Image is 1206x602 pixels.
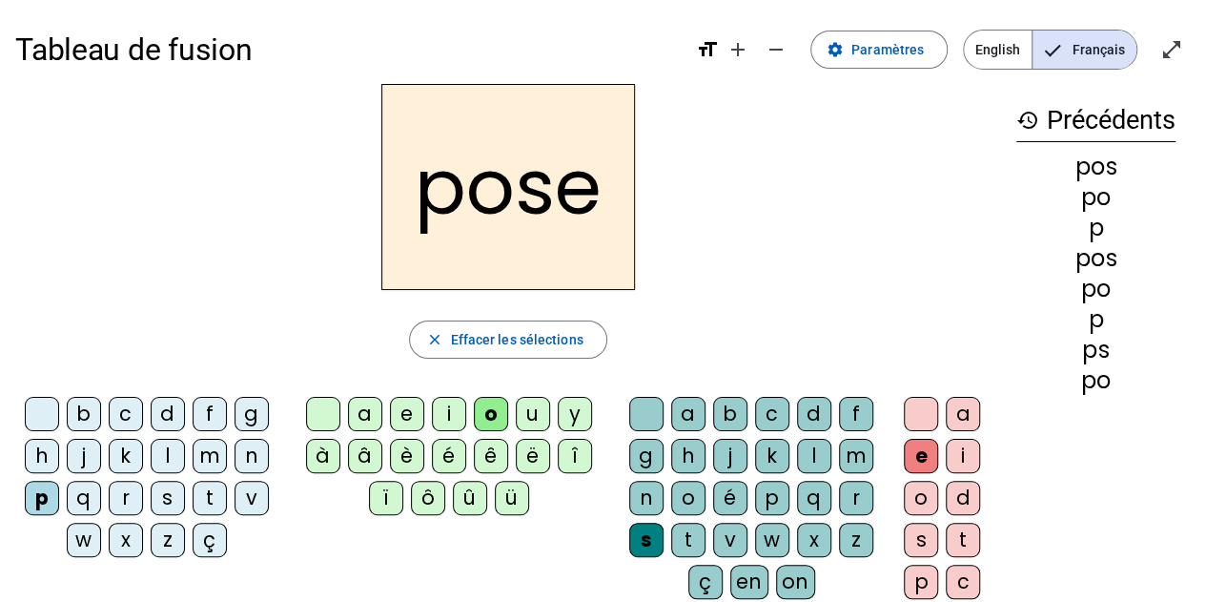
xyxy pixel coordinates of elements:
[432,439,466,473] div: é
[797,397,831,431] div: d
[839,397,873,431] div: f
[765,38,787,61] mat-icon: remove
[348,397,382,431] div: a
[1016,217,1175,239] div: p
[151,439,185,473] div: l
[109,481,143,515] div: r
[1016,109,1039,132] mat-icon: history
[193,481,227,515] div: t
[25,439,59,473] div: h
[558,439,592,473] div: î
[1016,278,1175,301] div: po
[1032,31,1136,69] span: Français
[757,31,795,69] button: Diminuer la taille de la police
[453,481,487,515] div: û
[109,523,143,557] div: x
[671,523,705,557] div: t
[904,481,938,515] div: o
[151,523,185,557] div: z
[432,397,466,431] div: i
[1016,339,1175,362] div: ps
[151,481,185,515] div: s
[369,481,403,515] div: ï
[964,31,1032,69] span: English
[730,565,768,599] div: en
[390,439,424,473] div: è
[1160,38,1183,61] mat-icon: open_in_full
[719,31,757,69] button: Augmenter la taille de la police
[671,439,705,473] div: h
[411,481,445,515] div: ô
[516,397,550,431] div: u
[797,481,831,515] div: q
[235,439,269,473] div: n
[946,523,980,557] div: t
[381,84,635,290] h2: pose
[193,523,227,557] div: ç
[67,481,101,515] div: q
[827,41,844,58] mat-icon: settings
[671,397,705,431] div: a
[755,439,789,473] div: k
[904,439,938,473] div: e
[193,439,227,473] div: m
[946,565,980,599] div: c
[629,439,664,473] div: g
[235,481,269,515] div: v
[776,565,815,599] div: on
[348,439,382,473] div: â
[671,481,705,515] div: o
[25,481,59,515] div: p
[1016,369,1175,392] div: po
[946,397,980,431] div: a
[1016,308,1175,331] div: p
[713,481,747,515] div: é
[810,31,948,69] button: Paramètres
[1016,156,1175,178] div: pos
[1153,31,1191,69] button: Entrer en plein écran
[450,328,583,351] span: Effacer les sélections
[946,481,980,515] div: d
[755,397,789,431] div: c
[629,481,664,515] div: n
[516,439,550,473] div: ë
[409,321,606,359] button: Effacer les sélections
[67,439,101,473] div: j
[946,439,980,473] div: i
[713,397,747,431] div: b
[696,38,719,61] mat-icon: format_size
[629,523,664,557] div: s
[839,481,873,515] div: r
[15,19,681,80] h1: Tableau de fusion
[713,439,747,473] div: j
[425,331,442,348] mat-icon: close
[109,397,143,431] div: c
[67,523,101,557] div: w
[726,38,749,61] mat-icon: add
[151,397,185,431] div: d
[1016,186,1175,209] div: po
[851,38,924,61] span: Paramètres
[797,523,831,557] div: x
[193,397,227,431] div: f
[235,397,269,431] div: g
[109,439,143,473] div: k
[558,397,592,431] div: y
[1016,99,1175,142] h3: Précédents
[797,439,831,473] div: l
[688,565,723,599] div: ç
[963,30,1137,70] mat-button-toggle-group: Language selection
[474,439,508,473] div: ê
[839,523,873,557] div: z
[474,397,508,431] div: o
[755,481,789,515] div: p
[390,397,424,431] div: e
[713,523,747,557] div: v
[67,397,101,431] div: b
[904,565,938,599] div: p
[755,523,789,557] div: w
[495,481,529,515] div: ü
[306,439,340,473] div: à
[839,439,873,473] div: m
[904,523,938,557] div: s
